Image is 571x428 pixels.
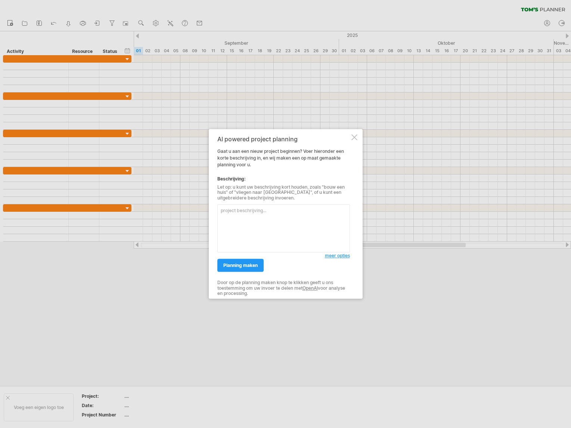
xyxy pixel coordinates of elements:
[325,253,350,259] span: meer opties
[223,263,258,268] span: planning maken
[217,136,350,292] div: Gaat u aan een nieuw project beginnen? Voer hieronder een korte beschrijving in, en wij maken een...
[217,280,350,296] div: Door op de planning maken knop te klikken geeft u ons toestemming om uw invoer te delen met voor ...
[217,176,350,182] div: Beschrijving:
[217,185,350,201] div: Let op: u kunt uw beschrijving kort houden, zoals "bouw een huis" of "vliegen naar [GEOGRAPHIC_DA...
[325,253,350,259] a: meer opties
[217,136,350,142] div: AI powered project planning
[217,259,264,272] a: planning maken
[302,285,318,291] a: OpenAI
